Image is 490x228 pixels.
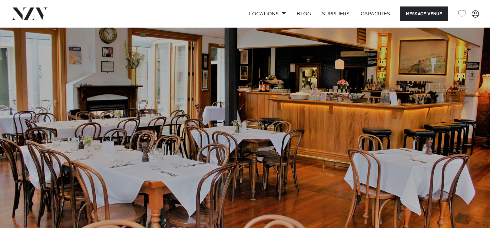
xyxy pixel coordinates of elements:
[244,6,291,21] a: Locations
[291,6,316,21] a: BLOG
[400,6,448,21] button: Message Venue
[11,7,48,20] img: nzv-logo.png
[355,6,396,21] a: Capacities
[316,6,355,21] a: SUPPLIERS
